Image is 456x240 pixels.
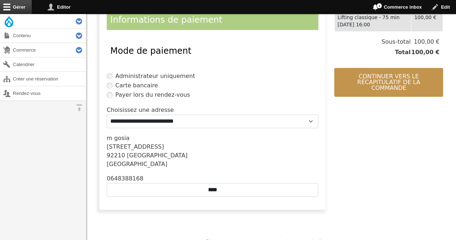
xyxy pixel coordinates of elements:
span: [GEOGRAPHIC_DATA] [107,161,167,167]
span: 100,00 € [411,38,439,46]
span: 1 [376,3,382,9]
span: gosia [114,135,130,141]
span: Mode de paiement [110,46,191,56]
span: m [107,135,112,141]
span: 92210 [107,152,125,159]
label: Choisissez une adresse [107,106,174,114]
span: Total [395,48,411,57]
div: 0648388168 [107,174,318,183]
label: Administrateur uniquement [115,72,195,80]
span: 100,00 € [411,48,439,57]
label: Payer lors du rendez-vous [115,91,190,99]
label: Carte bancaire [115,81,158,90]
time: [DATE] 16:00 [337,22,370,27]
span: Sous-total [381,38,411,46]
td: 100,00 € [411,10,443,31]
div: Lifting classique - 75 min [337,14,408,21]
button: Continuer vers le récapitulatif de la commande [334,68,443,97]
span: Informations de paiement [110,15,222,25]
span: [GEOGRAPHIC_DATA] [127,152,187,159]
button: Orientation horizontale [72,101,86,115]
span: [STREET_ADDRESS] [107,143,164,150]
